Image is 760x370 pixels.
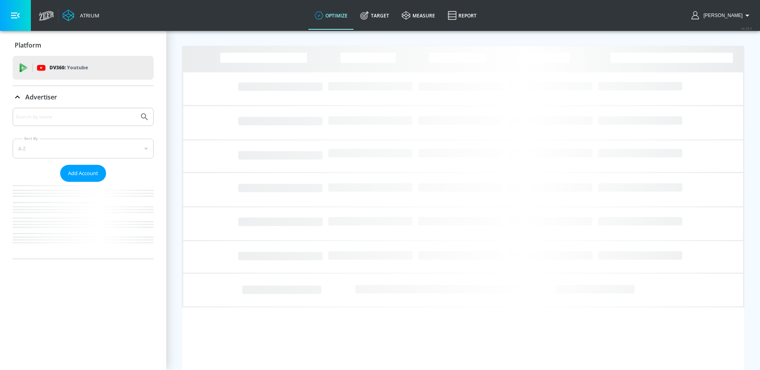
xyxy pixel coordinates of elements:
label: Sort By [23,136,40,141]
a: measure [395,1,441,30]
div: Advertiser [13,86,154,108]
a: Target [354,1,395,30]
input: Search by name [16,112,136,122]
p: Youtube [67,63,88,72]
a: Report [441,1,483,30]
div: DV360: Youtube [13,56,154,80]
a: optimize [308,1,354,30]
div: Advertiser [13,108,154,259]
p: Platform [15,41,41,50]
p: DV360: [49,63,88,72]
span: Add Account [68,169,98,178]
button: [PERSON_NAME] [692,11,752,20]
button: Add Account [60,165,106,182]
p: Advertiser [25,93,57,101]
a: Atrium [63,10,99,21]
nav: list of Advertiser [13,182,154,259]
span: v 4.28.0 [741,26,752,31]
div: Atrium [77,12,99,19]
div: Platform [13,34,154,56]
div: A-Z [13,139,154,158]
span: login as: anthony.rios@zefr.com [700,13,743,18]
